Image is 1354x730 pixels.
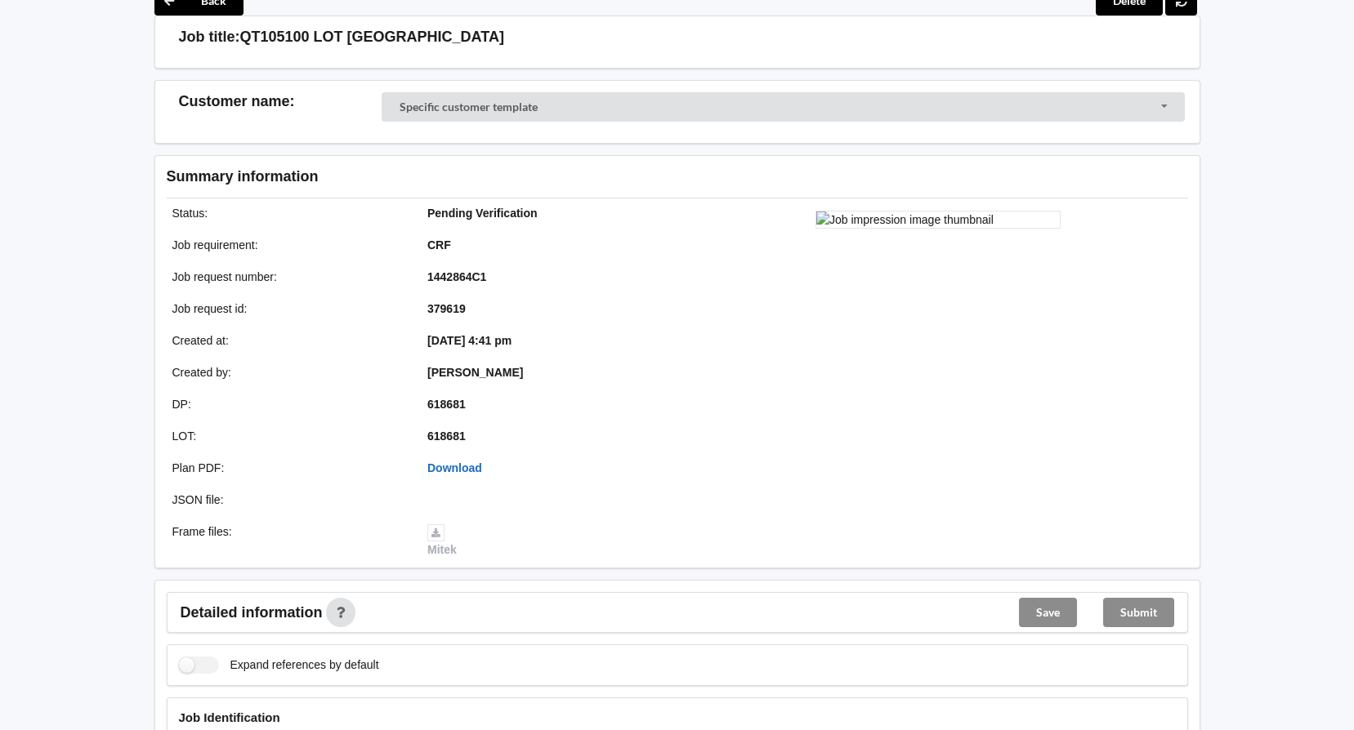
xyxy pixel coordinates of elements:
b: [DATE] 4:41 pm [427,334,512,347]
div: LOT : [161,428,417,444]
h3: Job title: [179,28,240,47]
a: Mitek [427,525,457,556]
div: Created by : [161,364,417,381]
div: Plan PDF : [161,460,417,476]
div: Created at : [161,332,417,349]
div: Job requirement : [161,237,417,253]
h3: Customer name : [179,92,382,111]
b: 379619 [427,302,466,315]
div: Job request id : [161,300,417,317]
label: Expand references by default [179,657,379,674]
b: 618681 [427,430,466,443]
b: 1442864C1 [427,270,486,283]
div: Job request number : [161,269,417,285]
div: Customer Selector [382,92,1185,122]
b: Pending Verification [427,207,538,220]
span: Detailed information [181,605,323,620]
h3: QT105100 LOT [GEOGRAPHIC_DATA] [240,28,504,47]
div: JSON file : [161,492,417,508]
div: DP : [161,396,417,412]
div: Frame files : [161,523,417,558]
h4: Job Identification [179,710,1176,725]
h3: Summary information [167,167,927,186]
div: Specific customer template [400,101,538,113]
b: 618681 [427,398,466,411]
div: Status : [161,205,417,221]
a: Download [427,461,482,474]
b: CRF [427,238,451,251]
img: Job impression image thumbnail [816,211,1061,229]
b: [PERSON_NAME] [427,366,523,379]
